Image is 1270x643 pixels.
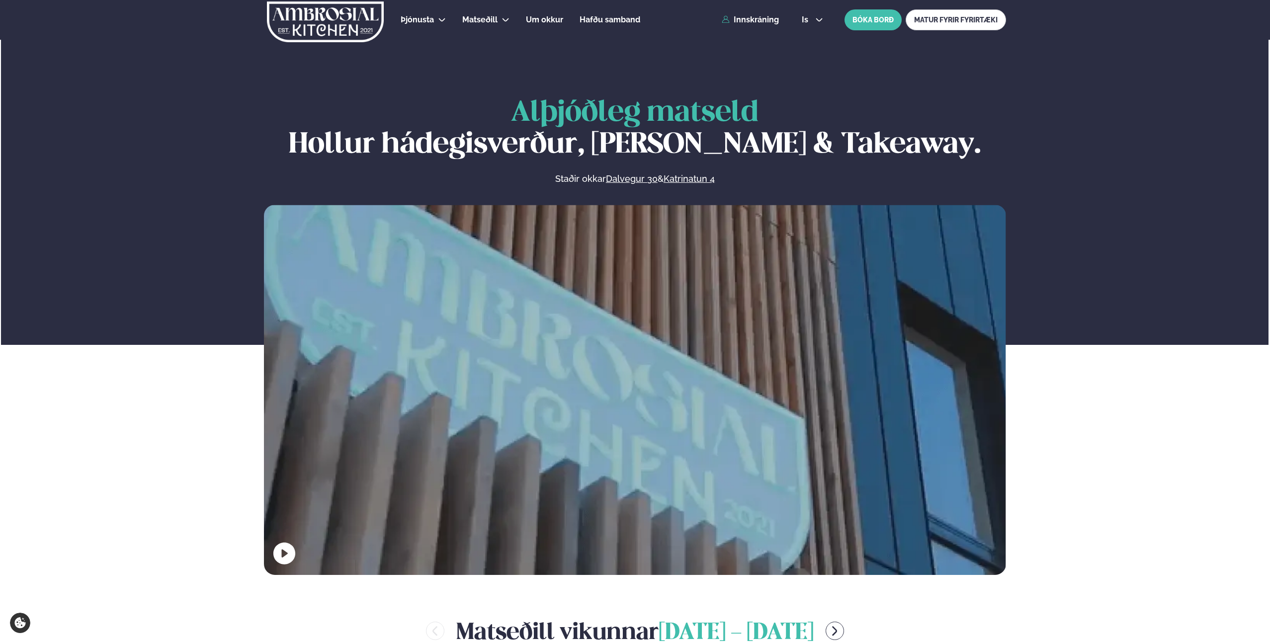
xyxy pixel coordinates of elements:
img: logo [266,1,385,42]
span: Matseðill [462,15,498,24]
a: Þjónusta [401,14,434,26]
p: Staðir okkar & [447,173,823,185]
span: is [802,16,811,24]
a: Cookie settings [10,613,30,633]
span: Alþjóðleg matseld [511,99,759,127]
a: MATUR FYRIR FYRIRTÆKI [906,9,1006,30]
button: menu-btn-left [426,622,444,640]
span: Um okkur [526,15,563,24]
span: Þjónusta [401,15,434,24]
a: Innskráning [722,15,779,24]
a: Katrinatun 4 [664,173,715,185]
button: BÓKA BORÐ [845,9,902,30]
a: Hafðu samband [580,14,640,26]
button: menu-btn-right [826,622,844,640]
a: Matseðill [462,14,498,26]
a: Um okkur [526,14,563,26]
a: Dalvegur 30 [606,173,658,185]
h1: Hollur hádegisverður, [PERSON_NAME] & Takeaway. [264,97,1006,161]
span: Hafðu samband [580,15,640,24]
button: is [794,16,831,24]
